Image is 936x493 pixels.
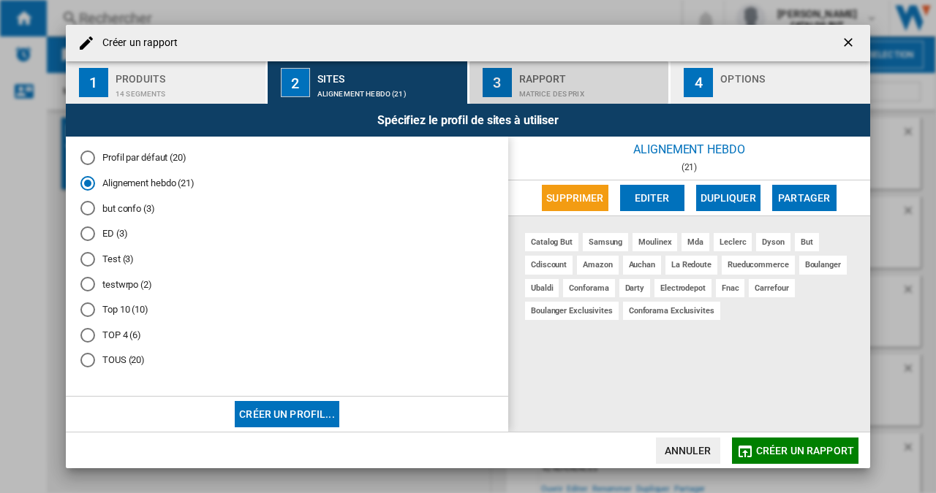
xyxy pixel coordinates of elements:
[835,28,864,58] button: getI18NText('BUTTONS.CLOSE_DIALOG')
[583,233,628,251] div: samsung
[281,68,310,97] div: 2
[577,256,618,274] div: amazon
[116,83,260,98] div: 14 segments
[620,185,684,211] button: Editer
[80,252,494,266] md-radio-button: Test (3)
[80,353,494,367] md-radio-button: TOUS (20)
[756,233,790,251] div: dyson
[619,279,651,297] div: darty
[682,233,709,251] div: mda
[469,61,671,104] button: 3 Rapport Matrice des prix
[66,61,267,104] button: 1 Produits 14 segments
[756,445,854,456] span: Créer un rapport
[483,68,512,97] div: 3
[563,279,614,297] div: conforama
[671,61,870,104] button: 4 Options
[732,437,858,464] button: Créer un rapport
[654,279,712,297] div: electrodepot
[656,437,720,464] button: Annuler
[519,67,663,83] div: Rapport
[80,278,494,291] md-radio-button: testwrpo (2)
[623,256,661,274] div: auchan
[508,162,870,172] div: (21)
[684,68,713,97] div: 4
[80,176,494,190] md-radio-button: Alignement hebdo (21)
[268,61,469,104] button: 2 Sites Alignement hebdo (21)
[841,35,858,53] ng-md-icon: getI18NText('BUTTONS.CLOSE_DIALOG')
[519,83,663,98] div: Matrice des prix
[317,83,461,98] div: Alignement hebdo (21)
[623,302,720,320] div: conforama exclusivites
[80,328,494,342] md-radio-button: TOP 4 (6)
[80,202,494,215] md-radio-button: but confo (3)
[525,279,559,297] div: ubaldi
[80,303,494,317] md-radio-button: Top 10 (10)
[799,256,847,274] div: boulanger
[720,67,864,83] div: Options
[722,256,795,274] div: rueducommerce
[235,401,339,427] button: Créer un profil...
[749,279,794,297] div: carrefour
[80,151,494,165] md-radio-button: Profil par défaut (20)
[772,185,837,211] button: Partager
[665,256,717,274] div: la redoute
[525,256,573,274] div: cdiscount
[116,67,260,83] div: Produits
[95,36,178,50] h4: Créer un rapport
[80,227,494,241] md-radio-button: ED (3)
[696,185,760,211] button: Dupliquer
[525,302,619,320] div: boulanger exclusivites
[525,233,578,251] div: catalog but
[79,68,108,97] div: 1
[714,233,752,251] div: leclerc
[66,104,870,137] div: Spécifiez le profil de sites à utiliser
[508,137,870,162] div: Alignement hebdo
[716,279,745,297] div: fnac
[542,185,608,211] button: Supprimer
[633,233,677,251] div: moulinex
[795,233,819,251] div: but
[317,67,461,83] div: Sites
